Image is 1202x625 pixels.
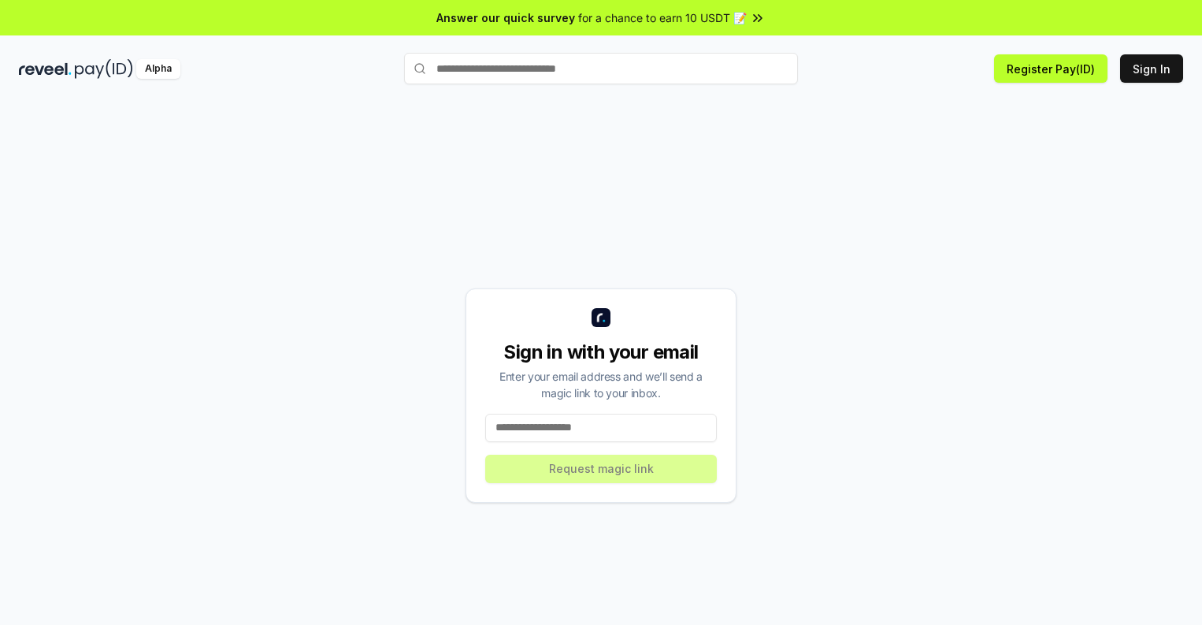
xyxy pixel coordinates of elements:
div: Enter your email address and we’ll send a magic link to your inbox. [485,368,717,401]
span: Answer our quick survey [436,9,575,26]
img: reveel_dark [19,59,72,79]
img: logo_small [592,308,610,327]
span: for a chance to earn 10 USDT 📝 [578,9,747,26]
button: Register Pay(ID) [994,54,1107,83]
button: Sign In [1120,54,1183,83]
div: Sign in with your email [485,340,717,365]
img: pay_id [75,59,133,79]
div: Alpha [136,59,180,79]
